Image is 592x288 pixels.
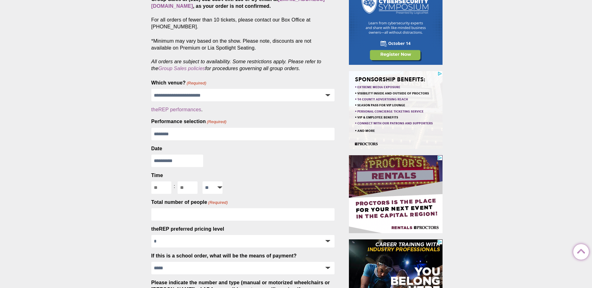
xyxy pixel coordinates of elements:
a: theREP performances [151,107,201,112]
span: (Required) [208,200,228,205]
div: . [151,106,335,113]
label: theREP preferred pricing level [151,226,224,233]
iframe: Advertisement [349,71,443,149]
span: (Required) [186,80,207,86]
div: : [171,181,178,191]
label: Total number of people [151,199,228,206]
p: *Minimum may vary based on the show. Please note, discounts are not available on Premium or Lia S... [151,38,335,72]
a: Back to Top [573,244,586,257]
iframe: Advertisement [349,155,443,233]
legend: Time [151,172,163,179]
label: Date [151,145,162,152]
a: Group Sales policies [158,66,205,71]
label: If this is a school order, what will be the means of payment? [151,252,297,259]
em: All orders are subject to availability. Some restrictions apply. Please refer to the for procedur... [151,59,321,71]
label: Which venue? [151,79,207,86]
span: (Required) [206,119,227,125]
label: Performance selection [151,118,227,125]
